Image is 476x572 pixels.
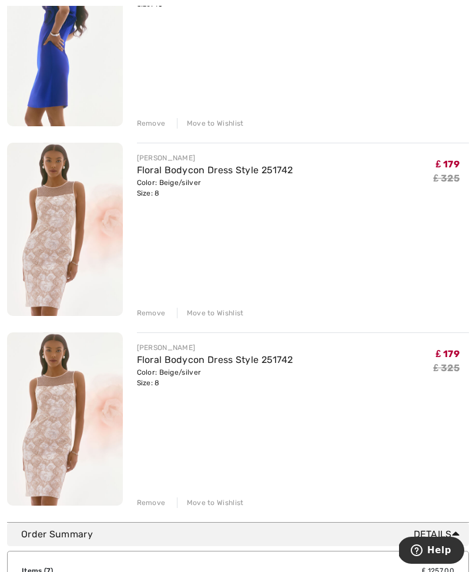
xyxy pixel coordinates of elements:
span: Details [414,527,464,541]
a: Floral Bodycon Dress Style 251742 [137,164,293,176]
div: Move to Wishlist [177,118,244,129]
div: Color: Beige/silver Size: 8 [137,367,293,388]
div: Order Summary [21,527,464,541]
div: [PERSON_NAME] [137,342,293,353]
div: Remove [137,308,166,318]
s: ₤ 325 [434,173,460,184]
a: Floral Bodycon Dress Style 251742 [137,354,293,365]
div: Move to Wishlist [177,308,244,318]
span: ₤ 179 [436,159,460,170]
span: ₤ 179 [436,348,460,359]
img: Floral Bodycon Dress Style 251742 [7,332,123,506]
div: Color: Beige/silver Size: 8 [137,177,293,198]
div: [PERSON_NAME] [137,153,293,163]
div: Remove [137,497,166,508]
img: Floral Bodycon Dress Style 251742 [7,143,123,316]
div: Remove [137,118,166,129]
div: Move to Wishlist [177,497,244,508]
iframe: Opens a widget where you can find more information [399,537,464,566]
s: ₤ 325 [434,362,460,374]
